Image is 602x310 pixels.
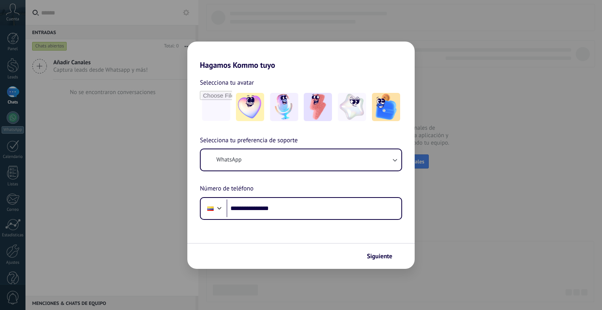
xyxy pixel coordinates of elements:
img: -2.jpeg [270,93,298,121]
img: -1.jpeg [236,93,264,121]
span: Selecciona tu avatar [200,78,254,88]
button: WhatsApp [201,149,401,170]
button: Siguiente [363,250,403,263]
img: -3.jpeg [304,93,332,121]
span: Siguiente [367,254,392,259]
h2: Hagamos Kommo tuyo [187,42,415,70]
span: Selecciona tu preferencia de soporte [200,136,298,146]
img: -5.jpeg [372,93,400,121]
div: Colombia: + 57 [203,200,218,217]
span: Número de teléfono [200,184,254,194]
span: WhatsApp [216,156,241,164]
img: -4.jpeg [338,93,366,121]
